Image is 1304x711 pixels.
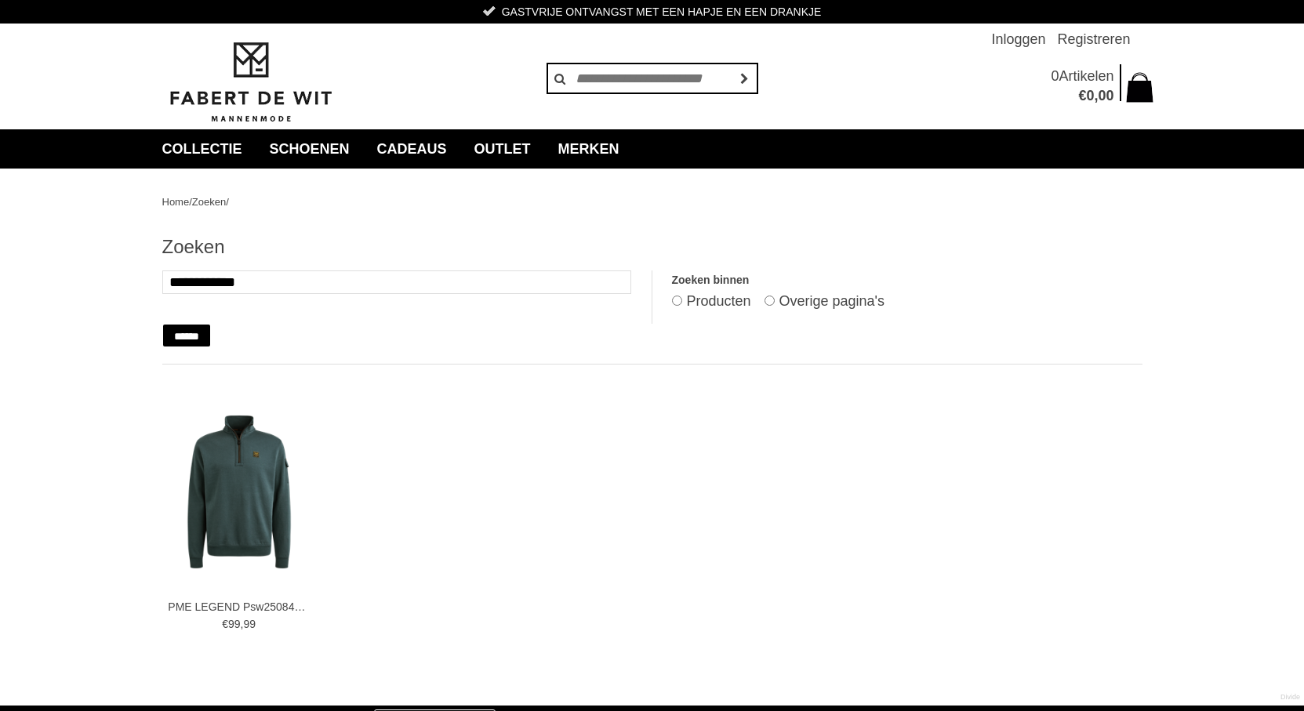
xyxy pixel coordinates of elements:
img: PME LEGEND Psw2508423 Truien [162,415,316,568]
span: / [226,196,229,208]
a: Cadeaus [365,129,459,169]
span: , [241,618,244,630]
label: Zoeken binnen [672,270,1142,290]
img: Fabert de Wit [162,40,339,125]
label: Overige pagina's [779,293,885,309]
a: Zoeken [192,196,226,208]
span: € [222,618,228,630]
span: 99 [228,618,241,630]
a: Merken [547,129,631,169]
a: Home [162,196,190,208]
span: Artikelen [1059,68,1113,84]
a: PME LEGEND Psw2508423 Truien [168,600,309,614]
span: 0 [1086,88,1094,103]
a: Registreren [1057,24,1130,55]
a: collectie [151,129,254,169]
h1: Zoeken [162,235,1142,259]
label: Producten [686,293,750,309]
a: Inloggen [991,24,1045,55]
span: 00 [1098,88,1113,103]
span: / [189,196,192,208]
a: Divide [1280,687,1300,707]
span: 0 [1051,68,1059,84]
span: 99 [243,618,256,630]
span: , [1094,88,1098,103]
a: Schoenen [258,129,361,169]
a: Outlet [463,129,543,169]
span: € [1078,88,1086,103]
